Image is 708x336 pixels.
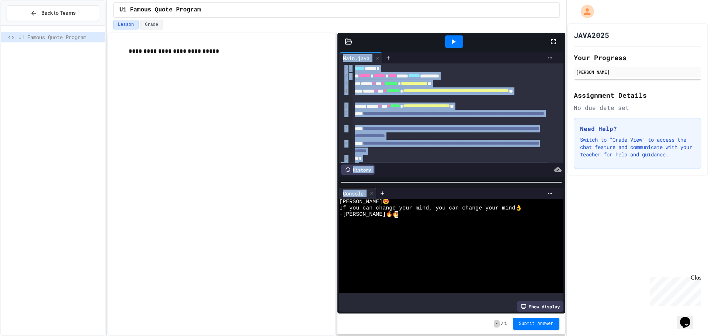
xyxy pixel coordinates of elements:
[513,318,559,330] button: Submit Answer
[504,321,507,327] span: 1
[140,20,163,30] button: Grade
[519,321,553,327] span: Submit Answer
[677,306,701,329] iframe: chat widget
[382,199,385,205] span: 😍
[339,65,348,72] div: 1
[494,320,499,328] span: -
[348,65,352,71] span: Fold line
[339,211,386,218] span: -[PERSON_NAME]
[580,124,695,133] h3: Need Help?
[574,90,701,100] h2: Assignment Details
[119,6,201,14] span: U1 Famous Quote Program
[515,205,518,211] span: 👌
[392,211,395,218] span: 🔥
[339,80,348,87] div: 3
[517,301,563,312] div: Show display
[339,54,373,62] div: Main.java
[41,9,76,17] span: Back to Teams
[339,190,367,197] div: Console
[339,125,348,140] div: 7
[574,52,701,63] h2: Your Progress
[341,164,375,175] div: History
[580,136,695,158] p: Switch to "Grade View" to access the chat feature and communicate with your teacher for help and ...
[339,52,382,63] div: Main.java
[339,162,348,170] div: 10
[386,211,388,218] span: 🔥
[339,110,348,125] div: 6
[339,87,348,103] div: 4
[7,5,99,21] button: Back to Teams
[339,188,376,199] div: Console
[339,72,348,80] div: 2
[353,63,563,171] div: To enrich screen reader interactions, please activate Accessibility in Grammarly extension settings
[339,205,515,211] span: If you can change your mind, you can change your mind
[574,30,609,40] h1: JAVA2025
[647,274,701,306] iframe: chat widget
[3,3,51,47] div: Chat with us now!Close
[339,155,348,162] div: 9
[339,140,348,155] div: 8
[573,3,596,20] div: My Account
[339,103,348,110] div: 5
[18,33,102,41] span: U1 Famous Quote Program
[574,103,701,112] div: No due date set
[348,73,352,79] span: Fold line
[501,321,504,327] span: /
[113,20,139,30] button: Lesson
[576,69,699,75] div: [PERSON_NAME]
[339,199,382,205] span: [PERSON_NAME]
